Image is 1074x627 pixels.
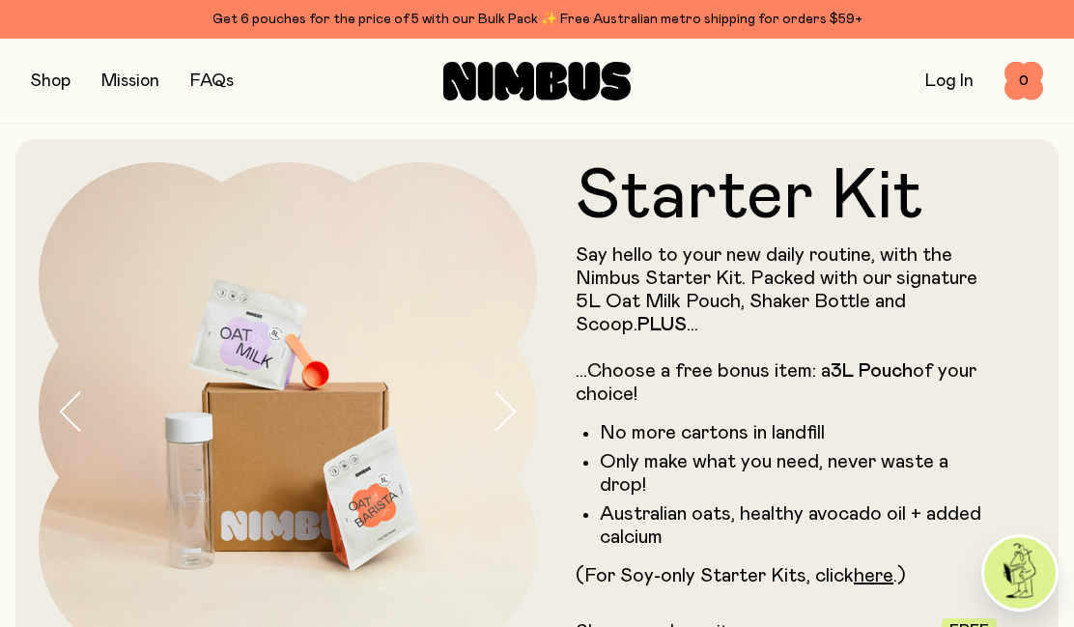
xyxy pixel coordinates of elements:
strong: 3L [831,361,854,381]
div: Get 6 pouches for the price of 5 with our Bulk Pack ✨ Free Australian metro shipping for orders $59+ [31,8,1043,31]
li: Australian oats, healthy avocado oil + added calcium [600,502,997,549]
p: (For Soy-only Starter Kits, click .) [576,564,997,587]
a: Log In [925,72,974,90]
a: Mission [101,72,159,90]
p: Say hello to your new daily routine, with the Nimbus Starter Kit. Packed with our signature 5L Oa... [576,243,997,406]
h1: Starter Kit [576,162,997,232]
strong: Pouch [859,361,913,381]
a: FAQs [190,72,234,90]
li: Only make what you need, never waste a drop! [600,450,997,497]
img: agent [984,537,1056,609]
a: here [854,566,893,585]
strong: PLUS [637,315,687,334]
li: No more cartons in landfill [600,421,997,444]
button: 0 [1004,62,1043,100]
